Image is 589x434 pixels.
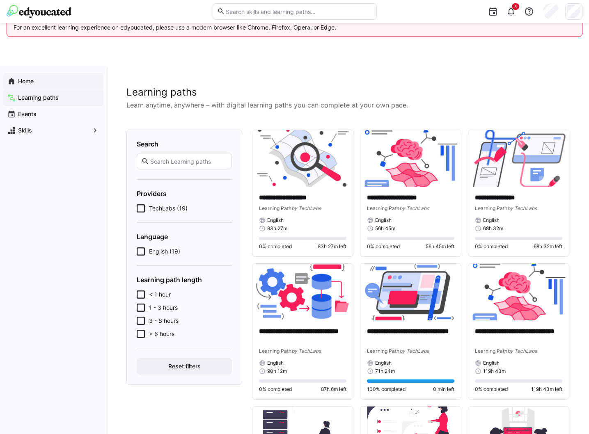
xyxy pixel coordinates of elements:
[483,360,500,366] span: English
[149,317,179,325] span: 3 - 6 hours
[367,243,400,250] span: 0% completed
[225,8,372,15] input: Search skills and learning paths…
[475,243,508,250] span: 0% completed
[149,290,171,299] span: < 1 hour
[14,23,575,32] p: For an excellent learning experience on edyoucated, please use a modern browser like Chrome, Fire...
[137,276,232,284] h4: Learning path length
[483,368,506,375] span: 119h 43m
[375,368,395,375] span: 71h 24m
[367,348,399,354] span: Learning Path
[321,386,346,393] span: 87h 6m left
[126,100,569,110] p: Learn anytime, anywhere – with digital learning paths you can complete at your own pace.
[252,264,353,320] img: image
[259,243,292,250] span: 0% completed
[149,247,180,256] span: English (19)
[267,368,287,375] span: 90h 12m
[137,233,232,241] h4: Language
[375,225,395,232] span: 56h 45m
[267,360,284,366] span: English
[507,205,537,211] span: by TechLabs
[137,190,232,198] h4: Providers
[360,264,461,320] img: image
[259,386,292,393] span: 0% completed
[149,204,188,212] span: TechLabs (19)
[126,86,569,98] h2: Learning paths
[149,304,178,312] span: 1 - 3 hours
[399,348,429,354] span: by TechLabs
[475,205,507,211] span: Learning Path
[291,205,321,211] span: by TechLabs
[399,205,429,211] span: by TechLabs
[468,264,569,320] img: image
[375,217,392,224] span: English
[433,386,454,393] span: 0 min left
[507,348,537,354] span: by TechLabs
[367,205,399,211] span: Learning Path
[531,386,562,393] span: 119h 43m left
[149,158,227,165] input: Search Learning paths
[367,386,406,393] span: 100% completed
[475,348,507,354] span: Learning Path
[267,225,287,232] span: 83h 27m
[483,225,503,232] span: 68h 32m
[534,243,562,250] span: 68h 32m left
[514,4,517,9] span: 5
[468,130,569,187] img: image
[259,205,291,211] span: Learning Path
[375,360,392,366] span: English
[149,330,174,338] span: > 6 hours
[483,217,500,224] span: English
[475,386,508,393] span: 0% completed
[318,243,346,250] span: 83h 27m left
[259,348,291,354] span: Learning Path
[291,348,321,354] span: by TechLabs
[137,358,232,375] button: Reset filters
[267,217,284,224] span: English
[360,130,461,187] img: image
[426,243,454,250] span: 56h 45m left
[252,130,353,187] img: image
[137,140,232,148] h4: Search
[167,362,202,370] span: Reset filters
